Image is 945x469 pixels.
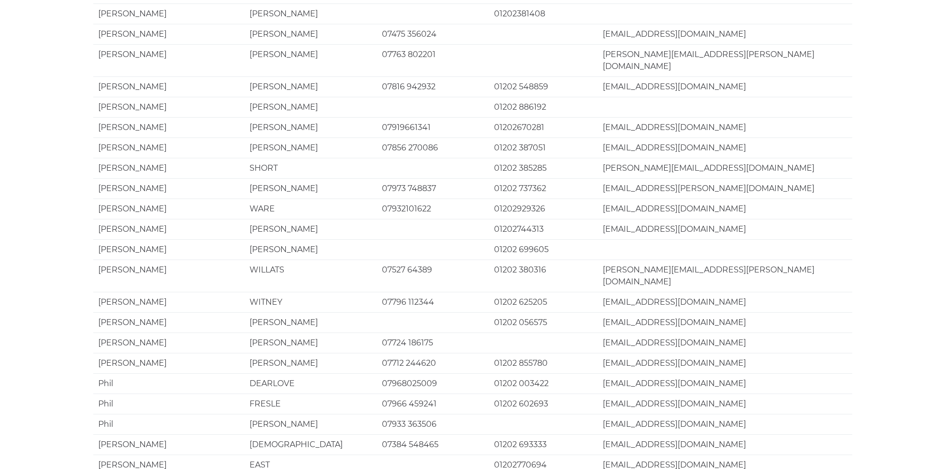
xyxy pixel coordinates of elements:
[598,178,852,199] td: [EMAIL_ADDRESS][PERSON_NAME][DOMAIN_NAME]
[93,353,245,373] td: [PERSON_NAME]
[245,239,377,260] td: [PERSON_NAME]
[489,394,598,414] td: 01202 602693
[598,260,852,292] td: [PERSON_NAME][EMAIL_ADDRESS][PERSON_NAME][DOMAIN_NAME]
[489,158,598,178] td: 01202 385285
[377,76,489,97] td: 07816 942932
[245,178,377,199] td: [PERSON_NAME]
[598,158,852,178] td: [PERSON_NAME][EMAIL_ADDRESS][DOMAIN_NAME]
[598,292,852,312] td: [EMAIL_ADDRESS][DOMAIN_NAME]
[245,137,377,158] td: [PERSON_NAME]
[489,373,598,394] td: 01202 003422
[598,312,852,333] td: [EMAIL_ADDRESS][DOMAIN_NAME]
[489,260,598,292] td: 01202 380316
[598,117,852,137] td: [EMAIL_ADDRESS][DOMAIN_NAME]
[93,137,245,158] td: [PERSON_NAME]
[598,434,852,455] td: [EMAIL_ADDRESS][DOMAIN_NAME]
[489,76,598,97] td: 01202 548859
[93,3,245,24] td: [PERSON_NAME]
[489,353,598,373] td: 01202 855780
[93,76,245,97] td: [PERSON_NAME]
[598,137,852,158] td: [EMAIL_ADDRESS][DOMAIN_NAME]
[93,24,245,44] td: [PERSON_NAME]
[377,44,489,76] td: 07763 802201
[245,292,377,312] td: WITNEY
[598,373,852,394] td: [EMAIL_ADDRESS][DOMAIN_NAME]
[245,3,377,24] td: [PERSON_NAME]
[598,333,852,353] td: [EMAIL_ADDRESS][DOMAIN_NAME]
[93,312,245,333] td: [PERSON_NAME]
[245,312,377,333] td: [PERSON_NAME]
[245,219,377,239] td: [PERSON_NAME]
[377,434,489,455] td: 07384 548465
[489,97,598,117] td: 01202 886192
[377,24,489,44] td: 07475 356024
[489,3,598,24] td: 01202381408
[377,292,489,312] td: 07796 112344
[489,239,598,260] td: 01202 699605
[377,117,489,137] td: 07919661341
[93,219,245,239] td: [PERSON_NAME]
[377,137,489,158] td: 07856 270086
[377,353,489,373] td: 07712 244620
[377,178,489,199] td: 07973 748837
[489,137,598,158] td: 01202 387051
[93,44,245,76] td: [PERSON_NAME]
[245,158,377,178] td: SHORT
[489,292,598,312] td: 01202 625205
[377,394,489,414] td: 07966 459241
[245,76,377,97] td: [PERSON_NAME]
[489,199,598,219] td: 01202929326
[93,199,245,219] td: [PERSON_NAME]
[245,373,377,394] td: DEARLOVE
[245,97,377,117] td: [PERSON_NAME]
[377,373,489,394] td: 07968025009
[245,117,377,137] td: [PERSON_NAME]
[598,44,852,76] td: [PERSON_NAME][EMAIL_ADDRESS][PERSON_NAME][DOMAIN_NAME]
[489,178,598,199] td: 01202 737362
[598,353,852,373] td: [EMAIL_ADDRESS][DOMAIN_NAME]
[377,333,489,353] td: 07724 186175
[93,394,245,414] td: Phil
[598,394,852,414] td: [EMAIL_ADDRESS][DOMAIN_NAME]
[245,394,377,414] td: FRESLE
[377,260,489,292] td: 07527 64389
[489,117,598,137] td: 01202670281
[245,434,377,455] td: [DEMOGRAPHIC_DATA]
[377,414,489,434] td: 07933 363506
[93,97,245,117] td: [PERSON_NAME]
[598,24,852,44] td: [EMAIL_ADDRESS][DOMAIN_NAME]
[93,292,245,312] td: [PERSON_NAME]
[93,373,245,394] td: Phil
[377,199,489,219] td: 07932101622
[489,219,598,239] td: 01202744313
[245,333,377,353] td: [PERSON_NAME]
[93,158,245,178] td: [PERSON_NAME]
[93,333,245,353] td: [PERSON_NAME]
[93,260,245,292] td: [PERSON_NAME]
[598,199,852,219] td: [EMAIL_ADDRESS][DOMAIN_NAME]
[93,414,245,434] td: Phil
[245,44,377,76] td: [PERSON_NAME]
[489,434,598,455] td: 01202 693333
[93,239,245,260] td: [PERSON_NAME]
[93,178,245,199] td: [PERSON_NAME]
[245,414,377,434] td: [PERSON_NAME]
[245,260,377,292] td: WILLATS
[245,24,377,44] td: [PERSON_NAME]
[93,117,245,137] td: [PERSON_NAME]
[489,312,598,333] td: 01202 056575
[598,76,852,97] td: [EMAIL_ADDRESS][DOMAIN_NAME]
[598,414,852,434] td: [EMAIL_ADDRESS][DOMAIN_NAME]
[245,199,377,219] td: WARE
[93,434,245,455] td: [PERSON_NAME]
[598,219,852,239] td: [EMAIL_ADDRESS][DOMAIN_NAME]
[245,353,377,373] td: [PERSON_NAME]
